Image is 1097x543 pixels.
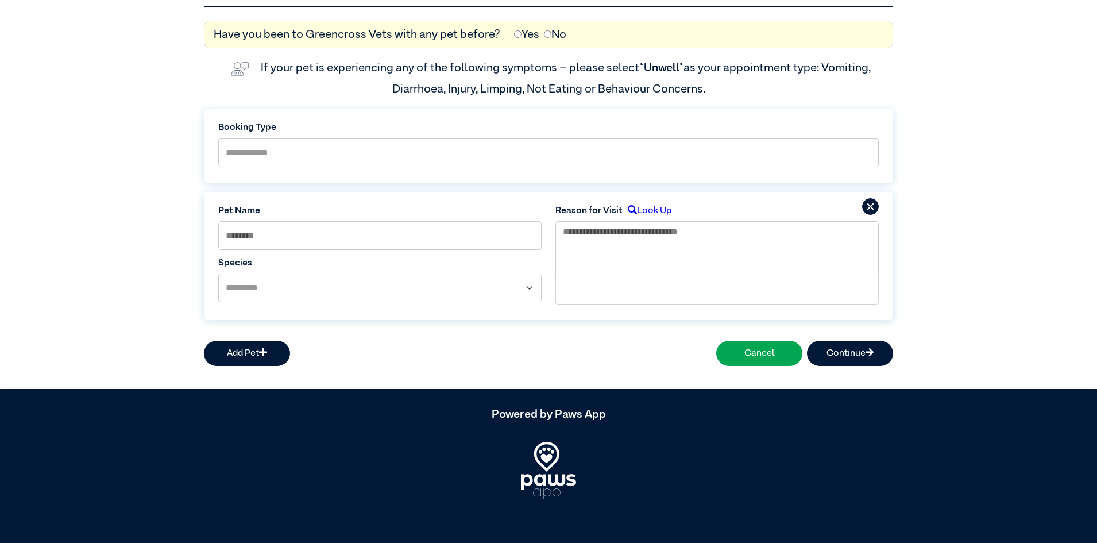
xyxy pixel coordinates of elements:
label: Pet Name [218,204,542,218]
input: No [544,30,551,38]
span: “Unwell” [639,62,683,74]
label: Look Up [623,204,671,218]
label: Reason for Visit [555,204,623,218]
label: If your pet is experiencing any of the following symptoms – please select as your appointment typ... [261,62,873,94]
img: vet [226,57,254,80]
label: No [544,26,566,43]
input: Yes [514,30,522,38]
label: Have you been to Greencross Vets with any pet before? [214,26,500,43]
label: Species [218,256,542,270]
img: PawsApp [521,442,576,499]
label: Booking Type [218,121,879,134]
h5: Powered by Paws App [204,407,893,421]
label: Yes [514,26,539,43]
button: Continue [807,341,893,366]
button: Add Pet [204,341,290,366]
button: Cancel [716,341,802,366]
